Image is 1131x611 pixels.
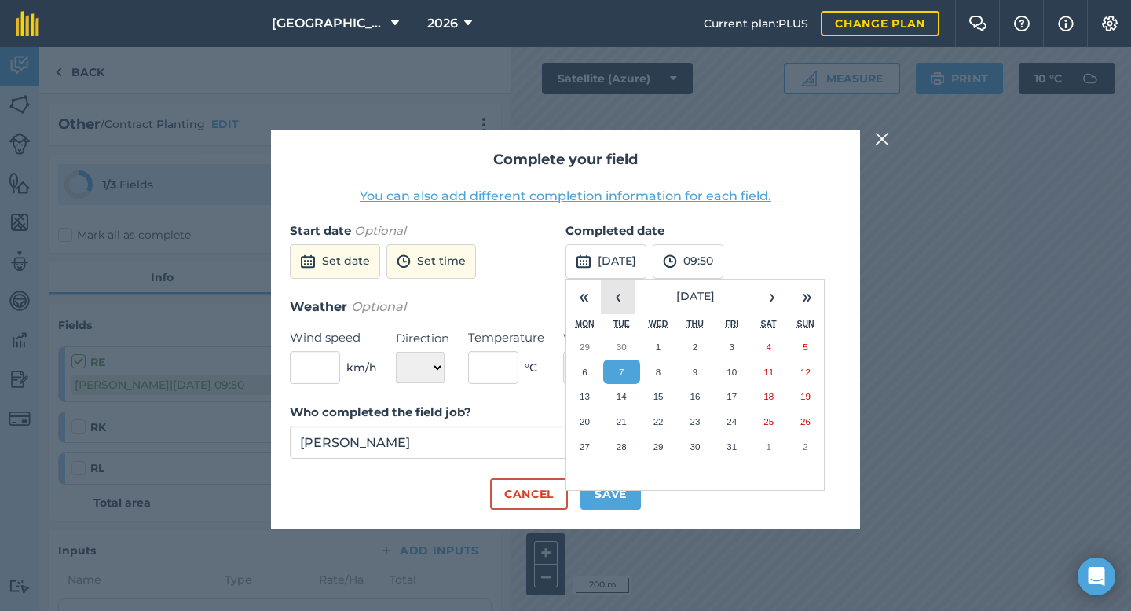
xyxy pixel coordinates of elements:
button: 29 October 2025 [640,434,677,459]
div: Open Intercom Messenger [1078,558,1115,595]
button: Set time [386,244,476,279]
abbr: Thursday [686,319,704,328]
button: 14 October 2025 [603,384,640,409]
abbr: 1 October 2025 [656,342,661,352]
img: svg+xml;base64,PHN2ZyB4bWxucz0iaHR0cDovL3d3dy53My5vcmcvMjAwMC9zdmciIHdpZHRoPSIyMiIgaGVpZ2h0PSIzMC... [875,130,889,148]
span: 2026 [427,14,458,33]
span: [DATE] [676,289,715,303]
img: fieldmargin Logo [16,11,39,36]
abbr: 27 October 2025 [580,441,590,452]
button: 2 November 2025 [787,434,824,459]
abbr: Friday [725,319,738,328]
button: [DATE] [565,244,646,279]
button: 9 October 2025 [677,360,714,385]
span: [GEOGRAPHIC_DATA] [272,14,385,33]
button: 4 October 2025 [750,335,787,360]
button: 13 October 2025 [566,384,603,409]
button: 27 October 2025 [566,434,603,459]
abbr: 25 October 2025 [763,416,774,426]
button: 17 October 2025 [713,384,750,409]
abbr: 12 October 2025 [800,367,811,377]
strong: Completed date [565,223,664,238]
button: 31 October 2025 [713,434,750,459]
abbr: 23 October 2025 [690,416,700,426]
abbr: Wednesday [649,319,668,328]
label: Weather [563,329,641,348]
button: 7 October 2025 [603,360,640,385]
button: 10 October 2025 [713,360,750,385]
abbr: 8 October 2025 [656,367,661,377]
button: 25 October 2025 [750,409,787,434]
abbr: 2 October 2025 [693,342,697,352]
em: Optional [351,299,406,314]
abbr: 9 October 2025 [693,367,697,377]
h3: Weather [290,297,841,317]
abbr: 22 October 2025 [653,416,664,426]
abbr: 15 October 2025 [653,391,664,401]
button: › [755,280,789,314]
abbr: 10 October 2025 [727,367,737,377]
button: 09:50 [653,244,723,279]
button: ‹ [601,280,635,314]
abbr: 11 October 2025 [763,367,774,377]
button: Save [580,478,641,510]
abbr: 31 October 2025 [727,441,737,452]
strong: Start date [290,223,351,238]
button: 1 November 2025 [750,434,787,459]
img: Two speech bubbles overlapping with the left bubble in the forefront [968,16,987,31]
abbr: 18 October 2025 [763,391,774,401]
label: Direction [396,329,449,348]
span: ° C [525,359,537,376]
button: You can also add different completion information for each field. [360,187,771,206]
em: Optional [354,223,406,238]
img: A cog icon [1100,16,1119,31]
img: svg+xml;base64,PD94bWwgdmVyc2lvbj0iMS4wIiBlbmNvZGluZz0idXRmLTgiPz4KPCEtLSBHZW5lcmF0b3I6IEFkb2JlIE... [663,252,677,271]
label: Wind speed [290,328,377,347]
button: 15 October 2025 [640,384,677,409]
button: 3 October 2025 [713,335,750,360]
abbr: 20 October 2025 [580,416,590,426]
abbr: 14 October 2025 [617,391,627,401]
button: 24 October 2025 [713,409,750,434]
abbr: 3 October 2025 [730,342,734,352]
abbr: 29 October 2025 [653,441,664,452]
button: 5 October 2025 [787,335,824,360]
img: A question mark icon [1012,16,1031,31]
button: Cancel [490,478,568,510]
button: Set date [290,244,380,279]
abbr: 21 October 2025 [617,416,627,426]
img: svg+xml;base64,PD94bWwgdmVyc2lvbj0iMS4wIiBlbmNvZGluZz0idXRmLTgiPz4KPCEtLSBHZW5lcmF0b3I6IEFkb2JlIE... [397,252,411,271]
abbr: 7 October 2025 [619,367,624,377]
button: 30 October 2025 [677,434,714,459]
button: 11 October 2025 [750,360,787,385]
button: 19 October 2025 [787,384,824,409]
abbr: 17 October 2025 [727,391,737,401]
button: 8 October 2025 [640,360,677,385]
abbr: 2 November 2025 [803,441,807,452]
abbr: 4 October 2025 [766,342,770,352]
button: 30 September 2025 [603,335,640,360]
button: 28 October 2025 [603,434,640,459]
abbr: Tuesday [613,319,630,328]
abbr: 24 October 2025 [727,416,737,426]
button: [DATE] [635,280,755,314]
strong: Who completed the field job? [290,404,471,419]
abbr: 30 September 2025 [617,342,627,352]
button: 2 October 2025 [677,335,714,360]
button: » [789,280,824,314]
h2: Complete your field [290,148,841,171]
button: « [566,280,601,314]
abbr: 29 September 2025 [580,342,590,352]
abbr: 30 October 2025 [690,441,700,452]
button: 16 October 2025 [677,384,714,409]
img: svg+xml;base64,PD94bWwgdmVyc2lvbj0iMS4wIiBlbmNvZGluZz0idXRmLTgiPz4KPCEtLSBHZW5lcmF0b3I6IEFkb2JlIE... [300,252,316,271]
abbr: 6 October 2025 [582,367,587,377]
img: svg+xml;base64,PHN2ZyB4bWxucz0iaHR0cDovL3d3dy53My5vcmcvMjAwMC9zdmciIHdpZHRoPSIxNyIgaGVpZ2h0PSIxNy... [1058,14,1074,33]
img: svg+xml;base64,PD94bWwgdmVyc2lvbj0iMS4wIiBlbmNvZGluZz0idXRmLTgiPz4KPCEtLSBHZW5lcmF0b3I6IEFkb2JlIE... [576,252,591,271]
button: 22 October 2025 [640,409,677,434]
label: Temperature [468,328,544,347]
abbr: Saturday [761,319,777,328]
button: 29 September 2025 [566,335,603,360]
abbr: 13 October 2025 [580,391,590,401]
button: 1 October 2025 [640,335,677,360]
